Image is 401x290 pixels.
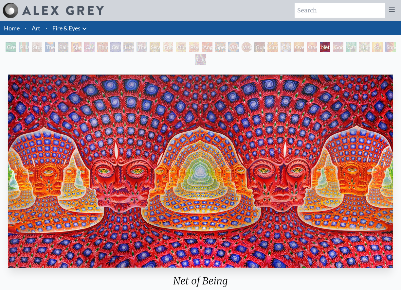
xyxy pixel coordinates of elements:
div: Fractal Eyes [163,42,173,52]
div: Sol Invictus [372,42,383,52]
div: Cosmic Elf [281,42,291,52]
div: Psychomicrograph of a Fractal Paisley Cherub Feather Tip [189,42,199,52]
img: Net-of-Being-2021-Alex-Grey-watermarked.jpeg [8,75,393,268]
div: Liberation Through Seeing [123,42,134,52]
div: Collective Vision [110,42,121,52]
div: Ophanic Eyelash [176,42,186,52]
div: Study for the Great Turn [32,42,42,52]
input: Search [295,3,385,18]
a: Fire & Eyes [52,24,81,33]
div: Vision Crystal [228,42,239,52]
div: Shpongled [385,42,396,52]
div: Cuddle [195,54,206,65]
a: Art [32,24,40,33]
div: Cannafist [346,42,356,52]
div: Angel Skin [202,42,212,52]
div: Third Eye Tears of Joy [97,42,108,52]
div: One [307,42,317,52]
li: · [22,21,29,35]
div: Cannabis Sutra [84,42,95,52]
div: Net of Being [320,42,330,52]
div: Spectral Lotus [215,42,226,52]
div: The Torch [45,42,55,52]
div: Higher Vision [359,42,370,52]
a: Home [4,25,20,32]
div: The Seer [137,42,147,52]
div: Green Hand [6,42,16,52]
div: Sunyata [267,42,278,52]
div: Seraphic Transport Docking on the Third Eye [150,42,160,52]
div: Godself [333,42,343,52]
div: Aperture [71,42,82,52]
div: Vision Crystal Tondo [241,42,252,52]
div: Guardian of Infinite Vision [254,42,265,52]
div: Oversoul [294,42,304,52]
div: Pillar of Awareness [19,42,29,52]
div: Rainbow Eye Ripple [58,42,68,52]
li: · [43,21,50,35]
